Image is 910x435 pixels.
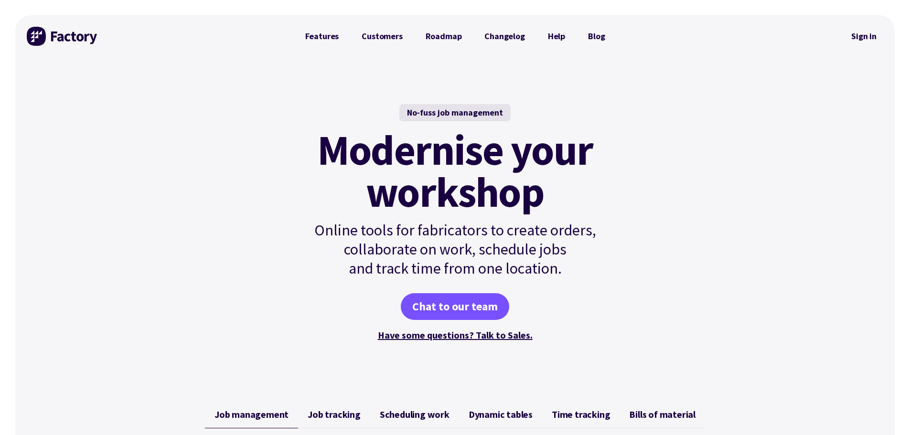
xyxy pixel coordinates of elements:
a: Blog [577,27,616,46]
a: Sign in [845,25,883,47]
nav: Secondary Navigation [845,25,883,47]
span: Scheduling work [380,409,450,420]
img: Factory [27,27,98,46]
a: Help [536,27,577,46]
span: Bills of material [629,409,696,420]
span: Job tracking [308,409,361,420]
a: Customers [350,27,414,46]
a: Roadmap [414,27,473,46]
span: Dynamic tables [469,409,533,420]
p: Online tools for fabricators to create orders, collaborate on work, schedule jobs and track time ... [294,221,617,278]
mark: Modernise your workshop [317,129,593,213]
a: Features [294,27,351,46]
a: Have some questions? Talk to Sales. [378,329,533,341]
a: Chat to our team [401,293,509,320]
div: No-fuss job management [399,104,511,121]
nav: Primary Navigation [294,27,617,46]
a: Changelog [473,27,536,46]
span: Job management [214,409,289,420]
span: Time tracking [552,409,610,420]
